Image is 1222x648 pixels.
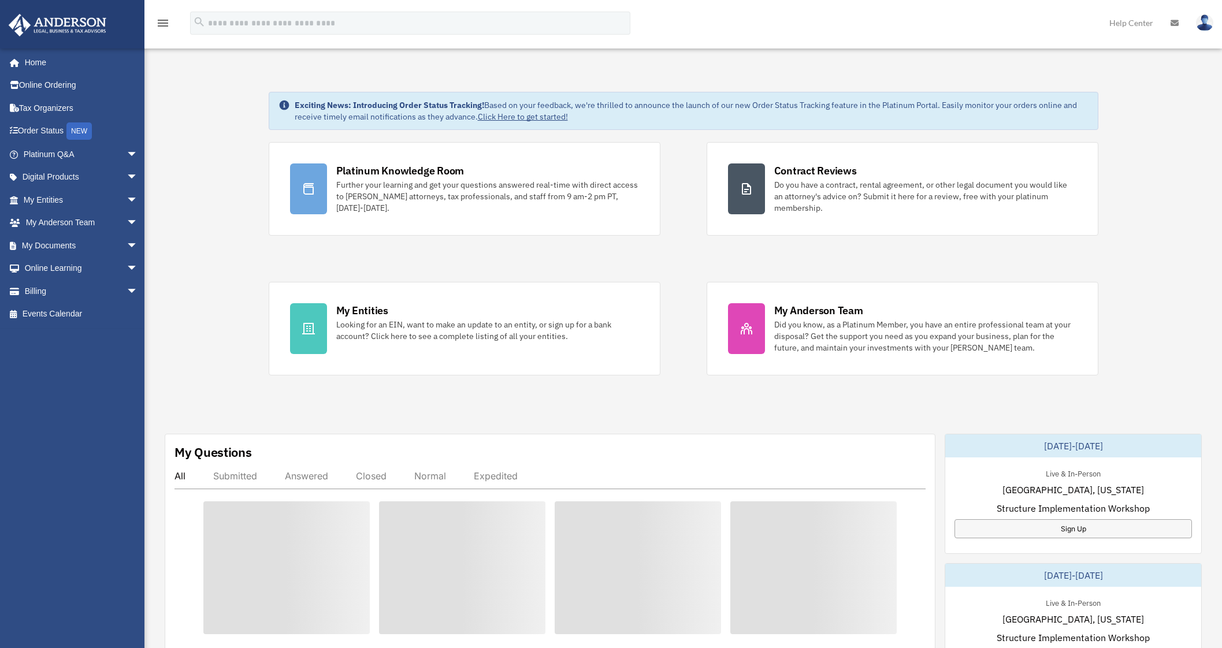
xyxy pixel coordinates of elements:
div: My Anderson Team [774,303,863,318]
div: [DATE]-[DATE] [945,434,1201,457]
span: arrow_drop_down [127,166,150,189]
div: Normal [414,470,446,482]
a: Platinum Q&Aarrow_drop_down [8,143,155,166]
a: My Entitiesarrow_drop_down [8,188,155,211]
div: All [174,470,185,482]
div: Looking for an EIN, want to make an update to an entity, or sign up for a bank account? Click her... [336,319,639,342]
a: Contract Reviews Do you have a contract, rental agreement, or other legal document you would like... [707,142,1098,236]
a: Click Here to get started! [478,111,568,122]
a: Sign Up [954,519,1192,538]
div: Expedited [474,470,518,482]
span: arrow_drop_down [127,280,150,303]
span: arrow_drop_down [127,257,150,281]
div: Did you know, as a Platinum Member, you have an entire professional team at your disposal? Get th... [774,319,1077,353]
span: arrow_drop_down [127,188,150,212]
a: Online Learningarrow_drop_down [8,257,155,280]
a: My Entities Looking for an EIN, want to make an update to an entity, or sign up for a bank accoun... [269,282,660,375]
div: Answered [285,470,328,482]
i: search [193,16,206,28]
a: Events Calendar [8,303,155,326]
a: My Anderson Team Did you know, as a Platinum Member, you have an entire professional team at your... [707,282,1098,375]
div: Platinum Knowledge Room [336,163,465,178]
a: Tax Organizers [8,96,155,120]
span: Structure Implementation Workshop [997,501,1150,515]
span: [GEOGRAPHIC_DATA], [US_STATE] [1002,612,1144,626]
i: menu [156,16,170,30]
img: User Pic [1196,14,1213,31]
span: [GEOGRAPHIC_DATA], [US_STATE] [1002,483,1144,497]
img: Anderson Advisors Platinum Portal [5,14,110,36]
a: Online Ordering [8,74,155,97]
a: Digital Productsarrow_drop_down [8,166,155,189]
div: My Questions [174,444,252,461]
div: Live & In-Person [1037,467,1110,479]
span: arrow_drop_down [127,234,150,258]
span: arrow_drop_down [127,211,150,235]
div: Contract Reviews [774,163,857,178]
a: Home [8,51,150,74]
a: Billingarrow_drop_down [8,280,155,303]
a: My Anderson Teamarrow_drop_down [8,211,155,234]
div: Submitted [213,470,257,482]
div: Live & In-Person [1037,596,1110,608]
span: Structure Implementation Workshop [997,631,1150,645]
div: [DATE]-[DATE] [945,564,1201,587]
a: My Documentsarrow_drop_down [8,234,155,257]
strong: Exciting News: Introducing Order Status Tracking! [295,100,484,110]
a: menu [156,20,170,30]
div: Further your learning and get your questions answered real-time with direct access to [PERSON_NAM... [336,179,639,214]
div: Based on your feedback, we're thrilled to announce the launch of our new Order Status Tracking fe... [295,99,1089,122]
div: My Entities [336,303,388,318]
a: Order StatusNEW [8,120,155,143]
div: NEW [66,122,92,140]
div: Closed [356,470,387,482]
a: Platinum Knowledge Room Further your learning and get your questions answered real-time with dire... [269,142,660,236]
div: Do you have a contract, rental agreement, or other legal document you would like an attorney's ad... [774,179,1077,214]
span: arrow_drop_down [127,143,150,166]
